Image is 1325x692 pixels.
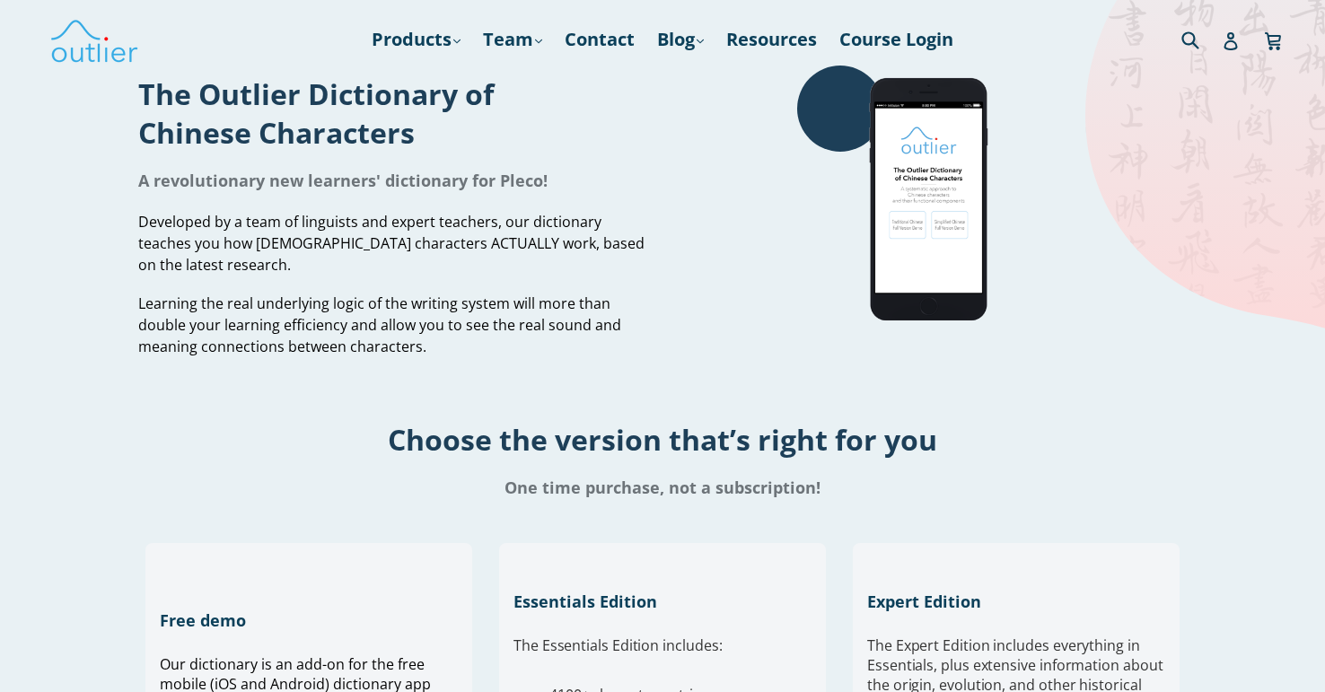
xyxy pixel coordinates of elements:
[138,74,649,152] h1: The Outlier Dictionary of Chinese Characters
[867,635,1061,655] span: The Expert Edition includes e
[513,635,722,655] span: The Essentials Edition includes:
[1177,21,1226,57] input: Search
[513,591,812,612] h1: Essentials Edition
[830,23,962,56] a: Course Login
[138,293,621,356] span: Learning the real underlying logic of the writing system will more than double your learning effi...
[49,13,139,66] img: Outlier Linguistics
[160,609,458,631] h1: Free demo
[363,23,469,56] a: Products
[556,23,644,56] a: Contact
[867,591,1165,612] h1: Expert Edition
[474,23,551,56] a: Team
[138,212,645,275] span: Developed by a team of linguists and expert teachers, our dictionary teaches you how [DEMOGRAPHIC...
[717,23,826,56] a: Resources
[648,23,713,56] a: Blog
[138,170,649,191] h1: A revolutionary new learners' dictionary for Pleco!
